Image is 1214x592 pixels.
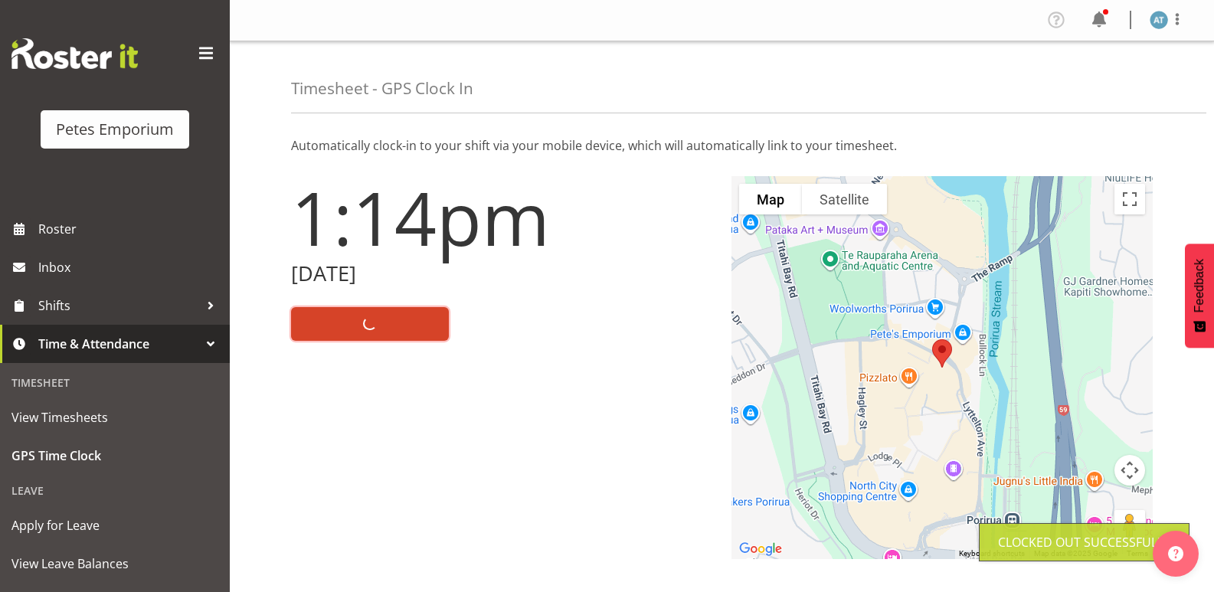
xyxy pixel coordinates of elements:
img: alex-micheal-taniwha5364.jpg [1150,11,1168,29]
a: Apply for Leave [4,506,226,545]
h2: [DATE] [291,262,713,286]
div: Petes Emporium [56,118,174,141]
span: Inbox [38,256,222,279]
a: Open this area in Google Maps (opens a new window) [735,539,786,559]
button: Map camera controls [1114,455,1145,486]
img: Rosterit website logo [11,38,138,69]
p: Automatically clock-in to your shift via your mobile device, which will automatically link to you... [291,136,1153,155]
button: Drag Pegman onto the map to open Street View [1114,510,1145,541]
span: Roster [38,218,222,240]
h1: 1:14pm [291,176,713,259]
button: Toggle fullscreen view [1114,184,1145,214]
button: Show satellite imagery [802,184,887,214]
button: Feedback - Show survey [1185,244,1214,348]
div: Leave [4,475,226,506]
img: help-xxl-2.png [1168,546,1183,561]
a: View Timesheets [4,398,226,437]
a: View Leave Balances [4,545,226,583]
div: Timesheet [4,367,226,398]
span: View Leave Balances [11,552,218,575]
span: Shifts [38,294,199,317]
span: Time & Attendance [38,332,199,355]
span: Feedback [1193,259,1206,312]
a: GPS Time Clock [4,437,226,475]
div: Clocked out Successfully [998,533,1170,551]
span: Apply for Leave [11,514,218,537]
img: Google [735,539,786,559]
button: Keyboard shortcuts [959,548,1025,559]
span: GPS Time Clock [11,444,218,467]
h4: Timesheet - GPS Clock In [291,80,473,97]
button: Show street map [739,184,802,214]
span: View Timesheets [11,406,218,429]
